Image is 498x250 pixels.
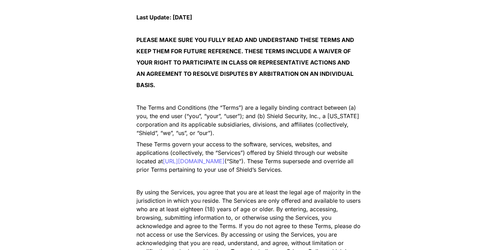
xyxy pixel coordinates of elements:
[136,36,354,43] strong: PLEASE MAKE SURE YOU FULLY READ AND UNDERSTAND THESE TERMS AND
[163,158,225,165] a: [URL][DOMAIN_NAME]
[136,158,355,173] span: (“Site”). These Terms supersede and override all prior Terms pertaining to your use of Shield’s S...
[136,14,192,21] strong: Last Update: [DATE]
[136,70,353,77] strong: AN AGREEMENT TO RESOLVE DISPUTES BY ARBITRATION ON AN INDIVIDUAL
[136,141,349,165] span: These Terms govern your access to the software, services, websites, and applications (collectivel...
[136,81,155,89] strong: BASIS.
[136,59,350,66] strong: YOUR RIGHT TO PARTICIPATE IN CLASS OR REPRESENTATIVE ACTIONS AND
[136,104,361,136] span: The Terms and Conditions (the “Terms”) are a legally binding contract between (a) you, the end us...
[136,48,351,55] strong: KEEP THEM FOR FUTURE REFERENCE. THESE TERMS INCLUDE A WAIVER OF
